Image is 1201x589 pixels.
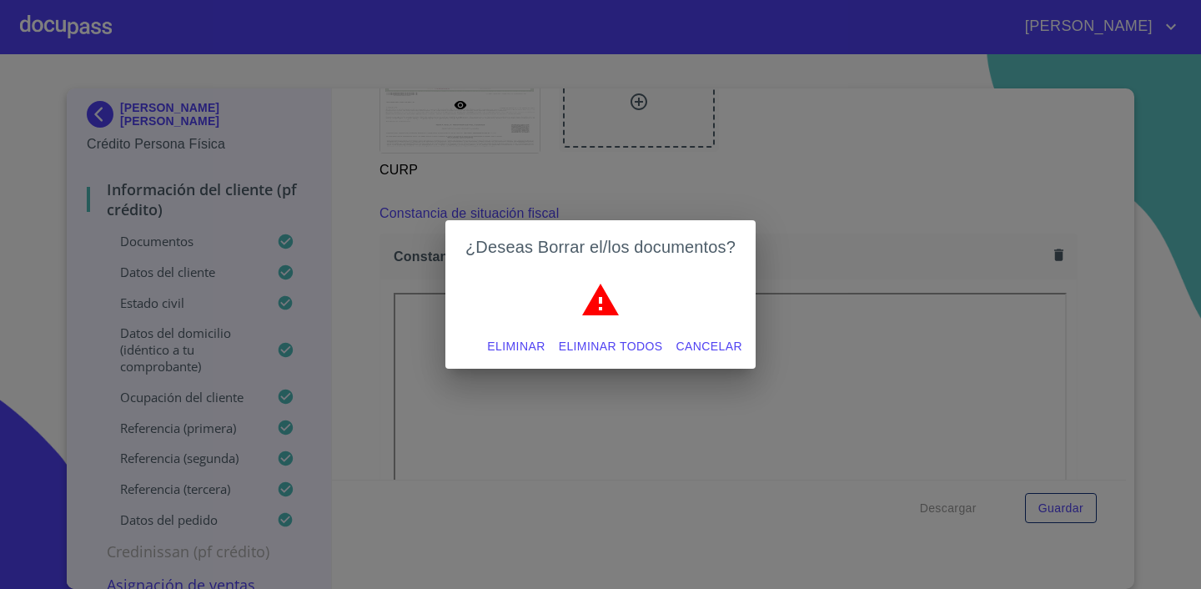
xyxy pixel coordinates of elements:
[670,331,749,362] button: Cancelar
[487,336,545,357] span: Eliminar
[559,336,663,357] span: Eliminar todos
[676,336,742,357] span: Cancelar
[480,331,551,362] button: Eliminar
[465,234,736,260] h2: ¿Deseas Borrar el/los documentos?
[552,331,670,362] button: Eliminar todos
